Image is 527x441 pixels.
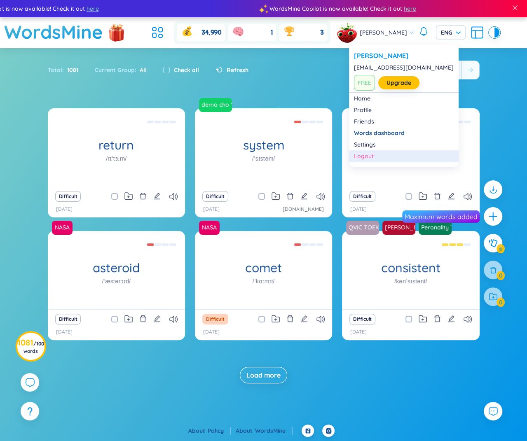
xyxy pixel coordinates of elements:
span: delete [286,192,294,200]
a: QVIC TOEIC max skill [345,223,380,231]
img: logo_orange.svg [13,13,20,20]
img: flashSalesIcon.a7f4f837.png [108,20,125,44]
img: tab_keywords_by_traffic_grey.svg [82,48,89,54]
span: delete [139,315,147,322]
div: About [236,426,293,435]
img: website_grey.svg [13,21,20,28]
img: tab_domain_overview_orange.svg [22,48,29,54]
p: [DATE] [350,205,367,213]
a: Peronality Traits Solvay [419,221,455,235]
button: edit [447,191,455,202]
span: edit [447,315,455,322]
a: demo cho Vo [199,98,235,112]
p: [DATE] [56,205,73,213]
a: WordsMine [255,427,293,434]
button: edit [300,191,308,202]
h1: /ˈæstərɔɪd/ [102,277,131,286]
a: [DOMAIN_NAME] [283,205,324,213]
div: Keywords by Traffic [91,49,139,54]
h1: aspect [342,138,479,152]
div: Total : [48,61,87,79]
div: Logout [354,152,454,160]
button: edit [153,313,161,325]
span: edit [447,192,455,200]
h1: /ˈkɑːmɪt/ [253,277,274,286]
span: edit [153,315,161,322]
span: delete [286,315,294,322]
span: 1 [271,28,273,37]
h1: asteroid [48,261,185,275]
a: Words dashboard [354,129,454,137]
h1: /rɪˈtɜːrn/ [106,154,126,163]
div: Current Group : [87,61,155,79]
p: [DATE] [203,205,220,213]
a: WordsMine [4,17,103,47]
div: [EMAIL_ADDRESS][DOMAIN_NAME] [354,63,454,72]
button: Difficult [349,314,375,324]
a: [PERSON_NAME] :-) [382,223,416,231]
img: avatar [337,22,358,43]
button: edit [300,313,308,325]
a: NASA [51,223,73,231]
span: delete [433,192,441,200]
h3: 1081 [17,339,44,354]
a: Upgrade [386,78,411,87]
a: Profile [354,106,454,114]
span: 1081 [64,65,78,75]
button: delete [139,191,147,202]
button: edit [153,191,161,202]
button: delete [286,191,294,202]
a: NASA [199,221,223,235]
button: edit [447,313,455,325]
h1: consistent [342,261,479,275]
span: edit [153,192,161,200]
div: v 4.0.25 [23,13,40,20]
span: FREE [354,75,375,91]
a: Friends [354,117,454,126]
h1: comet [195,261,332,275]
button: Difficult [55,191,81,202]
div: Domain: [DOMAIN_NAME] [21,21,91,28]
a: [PERSON_NAME] :-) [382,221,419,235]
span: Load more [246,371,281,380]
span: Refresh [227,65,248,75]
button: Difficult [202,314,228,324]
a: NASA [198,223,220,231]
button: Load more [240,367,287,383]
h1: /ˈsɪstəm/ [252,154,275,163]
a: avatar [337,22,360,43]
label: Check all [174,65,199,75]
span: ENG [441,28,461,37]
div: About [188,426,231,435]
p: [DATE] [56,328,73,336]
button: Upgrade [378,76,419,89]
a: demo cho Vo [198,100,233,109]
span: edit [300,192,308,200]
button: delete [139,313,147,325]
p: [DATE] [350,328,367,336]
h1: /kənˈsɪstənt/ [394,277,427,286]
a: QVIC TOEIC max skill [346,221,382,235]
button: Difficult [55,314,81,324]
a: Peronality Traits Solvay [418,223,452,231]
a: Settings [354,140,454,149]
span: here [85,4,98,13]
button: delete [286,313,294,325]
a: Home [354,94,454,103]
span: edit [300,315,308,322]
h1: system [195,138,332,152]
span: here [403,4,415,13]
span: All [136,66,147,74]
button: Difficult [349,191,375,202]
span: / 100 words [23,341,44,354]
a: Policy [208,427,231,434]
a: [PERSON_NAME] [354,51,454,60]
div: Domain Overview [31,49,74,54]
span: 34,990 [201,28,222,37]
span: delete [433,315,441,322]
a: NASA [52,221,76,235]
h1: return [48,138,185,152]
